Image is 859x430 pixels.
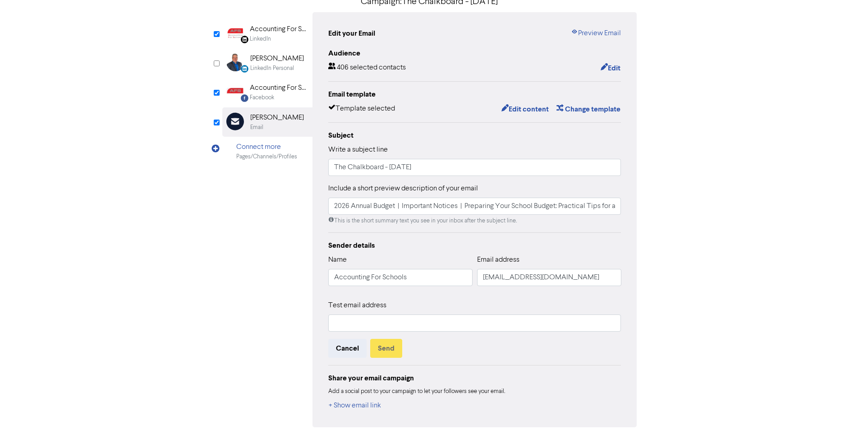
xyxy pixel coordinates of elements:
label: Name [328,254,347,265]
button: Edit [600,62,621,74]
div: Audience [328,48,621,59]
div: Connect morePages/Channels/Profiles [222,137,312,166]
iframe: Chat Widget [814,387,859,430]
div: Linkedin Accounting For Schools LimitedLinkedIn [222,19,312,48]
div: This is the short summary text you see in your inbox after the subject line. [328,217,621,225]
div: Connect more [236,142,297,153]
div: Subject [328,130,621,141]
button: + Show email link [328,400,381,412]
button: Change template [556,103,621,115]
div: Email [250,123,263,132]
div: Add a social post to your campaign to let your followers see your email. [328,387,621,396]
div: Pages/Channels/Profiles [236,153,297,161]
div: LinkedIn [250,35,271,43]
button: Edit content [501,103,549,115]
label: Write a subject line [328,144,388,155]
a: Preview Email [571,28,621,39]
div: Email template [328,89,621,100]
div: Accounting For Schools Limited [250,24,308,35]
label: Email address [477,254,519,265]
div: Sender details [328,240,621,251]
img: LinkedinPersonal [226,53,244,71]
div: Facebook [250,93,274,102]
div: Facebook Accounting For SchoolsFacebook [222,78,312,107]
div: Template selected [328,103,395,115]
div: 406 selected contacts [328,62,406,74]
div: Share your email campaign [328,373,621,384]
button: Cancel [328,339,367,358]
div: LinkedIn Personal [250,64,294,73]
label: Test email address [328,300,386,311]
div: Accounting For Schools [250,83,308,93]
img: Facebook [226,83,244,101]
div: Edit your Email [328,28,375,39]
div: [PERSON_NAME] [250,112,304,123]
img: Linkedin [226,24,244,42]
div: [PERSON_NAME] [250,53,304,64]
div: LinkedinPersonal [PERSON_NAME]LinkedIn Personal [222,48,312,78]
label: Include a short preview description of your email [328,183,478,194]
button: Send [370,339,402,358]
div: [PERSON_NAME]Email [222,107,312,137]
